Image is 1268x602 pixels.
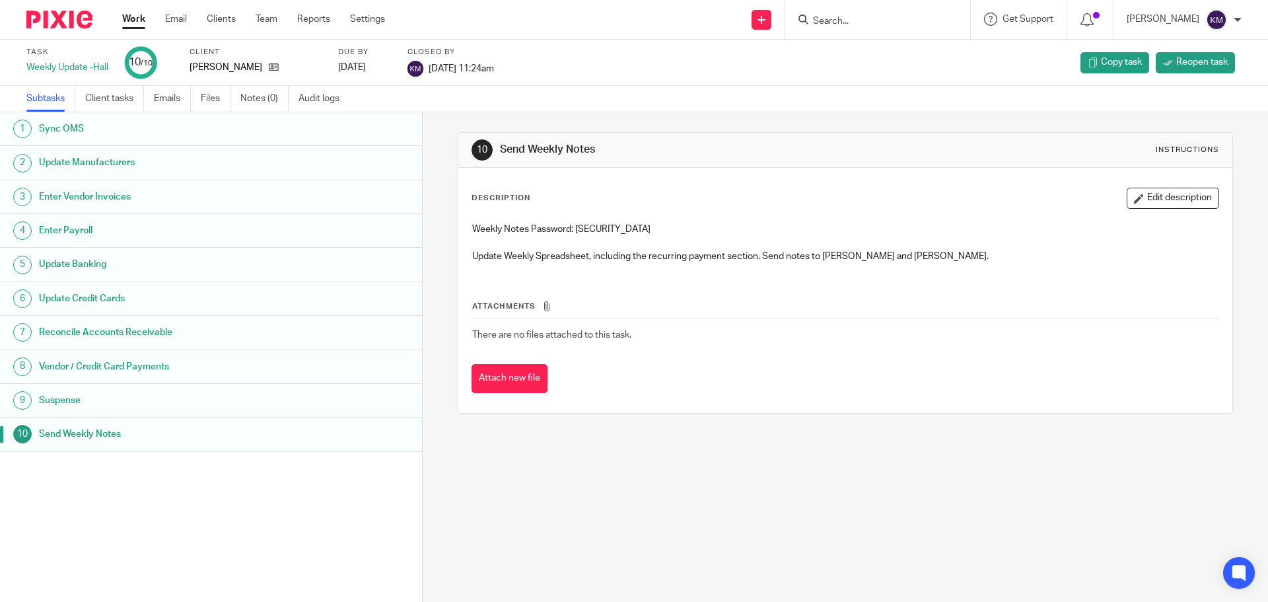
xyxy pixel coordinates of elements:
button: Attach new file [472,364,547,394]
div: [DATE] [338,61,391,74]
p: Update Weekly Spreadsheet, including the recurring payment section. Send notes to [PERSON_NAME] a... [472,250,1218,263]
h1: Enter Vendor Invoices [39,187,286,207]
a: Clients [207,13,236,26]
a: Settings [350,13,385,26]
h1: Send Weekly Notes [500,143,874,157]
div: 7 [13,323,32,342]
span: Reopen task [1176,56,1228,69]
label: Task [26,47,108,57]
small: /10 [141,59,153,67]
a: Email [165,13,187,26]
a: Team [256,13,277,26]
p: [PERSON_NAME] [1127,13,1199,26]
div: Weekly Update -Hall [26,61,108,74]
a: Reports [297,13,330,26]
div: 8 [13,357,32,376]
h1: Vendor / Credit Card Payments [39,357,286,377]
a: Reopen task [1156,52,1235,73]
h1: Update Banking [39,254,286,274]
h1: Sync OMS [39,119,286,139]
label: Closed by [407,47,494,57]
a: Notes (0) [240,86,289,112]
img: Pixie [26,11,92,28]
label: Client [190,47,322,57]
span: There are no files attached to this task. [472,330,631,340]
span: Get Support [1003,15,1053,24]
span: Attachments [472,303,536,310]
div: 10 [129,55,153,70]
span: [DATE] 11:24am [429,63,494,73]
div: 9 [13,391,32,410]
a: Audit logs [299,86,349,112]
div: 3 [13,188,32,206]
span: Copy task [1101,56,1142,69]
p: Weekly Notes Password: [SECURITY_DATA] [472,223,1218,236]
a: Client tasks [85,86,144,112]
a: Work [122,13,145,26]
button: Edit description [1127,188,1219,209]
a: Emails [154,86,191,112]
a: Copy task [1080,52,1149,73]
img: svg%3E [1206,9,1227,30]
div: 10 [13,425,32,443]
input: Search [812,16,931,28]
div: 4 [13,221,32,240]
a: Files [201,86,230,112]
h1: Suspense [39,391,286,410]
p: [PERSON_NAME] [190,61,262,74]
h1: Enter Payroll [39,221,286,241]
img: svg%3E [407,61,423,77]
label: Due by [338,47,391,57]
div: 10 [472,139,493,161]
h1: Send Weekly Notes [39,424,286,444]
div: 1 [13,120,32,138]
div: 5 [13,256,32,274]
h1: Update Manufacturers [39,153,286,172]
div: 2 [13,154,32,172]
div: 6 [13,289,32,308]
h1: Reconcile Accounts Receivable [39,322,286,342]
h1: Update Credit Cards [39,289,286,309]
a: Subtasks [26,86,75,112]
div: Instructions [1156,145,1219,155]
p: Description [472,193,530,204]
